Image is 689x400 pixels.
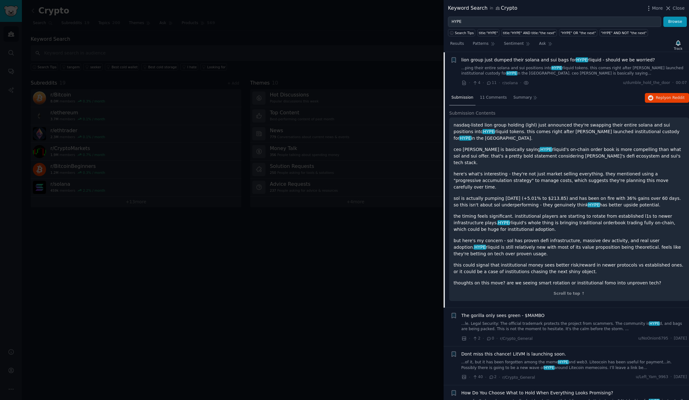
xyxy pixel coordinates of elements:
span: · [672,80,674,86]
span: More [652,5,663,12]
span: HYPE [544,366,555,370]
span: · [469,374,470,381]
p: here's what's interesting - they're not just market selling everything. they mentioned using a "p... [454,171,685,190]
span: Reply [656,95,685,101]
span: [DATE] [674,374,687,380]
span: Submission Contents [449,110,496,117]
span: on Reddit [666,96,685,100]
a: How Do You Choose What to Hold When Everything Looks Promising? [461,390,613,396]
span: · [520,80,521,86]
span: 2 [489,374,496,380]
button: Replyon Reddit [645,93,689,103]
a: Dont miss this chance! LitVM is launching soon. [461,351,566,357]
div: "HYPE" AND NOT "the next" [601,31,647,35]
input: Try a keyword related to your business [448,17,661,27]
span: HYPE [649,321,660,326]
p: ceo [PERSON_NAME] is basically saying rliquid's on-chain order book is more compelling than what ... [454,146,685,166]
a: Ask [537,39,555,52]
span: HYPE [482,129,495,134]
span: Sentiment [504,41,524,47]
span: u/NoOnion6795 [638,336,668,341]
span: 00:07 [676,80,687,86]
span: HYPE [558,360,569,364]
a: Patterns [470,39,497,52]
p: thoughts on this move? are we seeing smart rotation or institutional fomo into unproven tech? [454,280,685,286]
div: Keyword Search Crypto [448,4,517,12]
a: "HYPE" AND NOT "the next" [599,29,648,36]
span: 0 [486,336,494,341]
div: title:"HYPE" [479,31,498,35]
div: "HYPE" OR "the next" [561,31,596,35]
button: Search Tips [448,29,475,36]
span: u/Left_Yam_9963 [636,374,668,380]
a: title:"HYPE" AND title:"the next" [501,29,557,36]
span: · [483,335,484,342]
a: ...le. Legal Security: The official trademark protects the project from scammers. The community i... [461,321,687,332]
a: lion group just dumped their solana and sui bags forHYPErliquid - should we be worried? [461,57,655,63]
p: the timing feels significant. institutional players are starting to rotate from established l1s t... [454,213,685,233]
span: Submission [451,95,473,101]
div: Track [674,46,682,51]
button: Close [665,5,685,12]
a: Sentiment [502,39,532,52]
span: lion group just dumped their solana and sui bags for rliquid - should we be worried? [461,57,655,63]
span: u/dumble_hold_the_door [623,80,670,86]
div: title:"HYPE" AND title:"the next" [503,31,556,35]
span: Summary [513,95,532,101]
span: r/solana [502,81,518,85]
span: HYPE [474,245,486,250]
span: 4 [472,80,480,86]
a: The gorilla only sees green - $MAMBO [461,312,545,319]
span: · [499,80,500,86]
span: · [483,80,484,86]
span: · [469,335,470,342]
p: sol is actually pumping [DATE] (+5.01% to $213.85) and has been on fire with 36% gains over 60 da... [454,195,685,208]
span: · [671,374,672,380]
span: HYPE [551,66,562,70]
span: HYPE [459,136,472,141]
a: title:"HYPE" [477,29,499,36]
span: Ask [539,41,546,47]
div: Scroll to top ↑ [454,291,685,297]
span: in [490,6,493,11]
span: HYPE [588,202,600,207]
span: · [671,336,672,341]
span: · [496,335,498,342]
a: ...ping their entire solana and sui positions intoHYPErliquid tokens. this comes right after [PER... [461,65,687,76]
button: More [645,5,663,12]
span: r/Crypto_General [502,375,535,380]
p: this could signal that institutional money sees better risk/reward in newer protocols vs establis... [454,262,685,275]
span: HYPE [506,71,517,75]
a: "HYPE" OR "the next" [559,29,597,36]
span: HYPE [576,57,588,62]
a: ...of it, but it has been forgotten among the memeHYPEand web3. Liteocoin has been useful for pay... [461,360,687,371]
span: r/Crypto_General [500,336,532,341]
span: Results [450,41,464,47]
span: · [499,374,500,381]
span: 40 [472,374,483,380]
span: Patterns [473,41,488,47]
p: but here's my concern - sol has proven defi infrastructure, massive dev activity, and real user a... [454,237,685,257]
span: · [469,80,470,86]
span: Close [673,5,685,12]
span: 11 [486,80,496,86]
span: · [485,374,486,381]
a: Results [448,39,466,52]
button: Browse [663,17,687,27]
button: Track [672,39,685,52]
span: HYPE [540,147,552,152]
span: [DATE] [674,336,687,341]
p: nasdaq-listed lion group holding (lghl) just announced they're swapping their entire solana and s... [454,122,685,142]
span: 2 [472,336,480,341]
span: 11 Comments [480,95,507,101]
span: Search Tips [455,31,474,35]
span: HYPE [497,220,510,225]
